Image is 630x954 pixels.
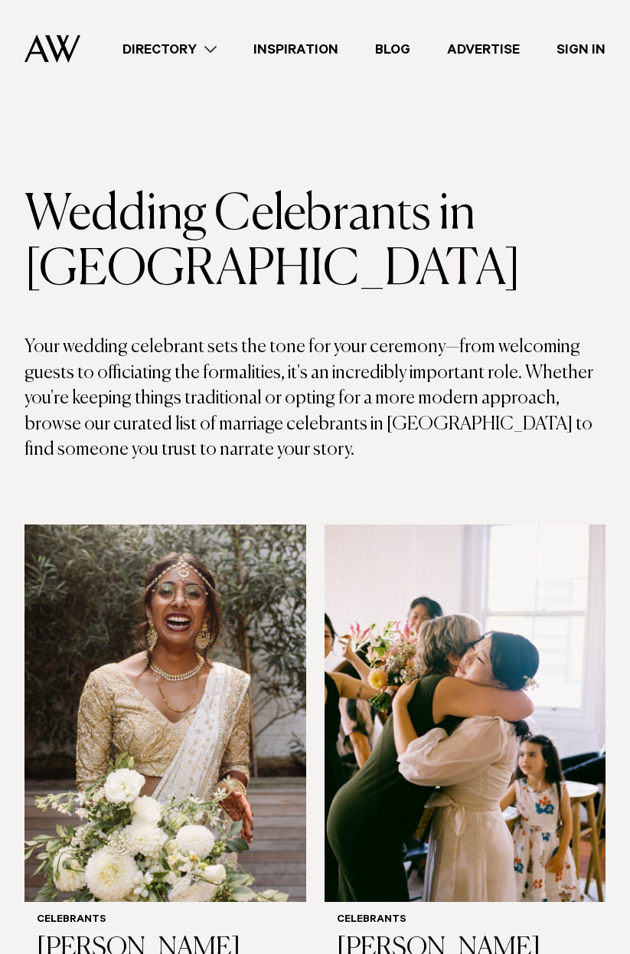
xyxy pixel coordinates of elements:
[357,39,429,60] a: Blog
[37,914,294,927] h6: Celebrants
[429,39,538,60] a: Advertise
[235,39,357,60] a: Inspiration
[104,39,235,60] a: Directory
[538,39,624,60] a: Sign In
[337,914,594,927] h6: Celebrants
[24,335,606,463] p: Your wedding celebrant sets the tone for your ceremony—from welcoming guests to officiating the f...
[24,34,80,63] img: Auckland Weddings Logo
[325,524,606,902] img: Auckland Weddings Celebrants | Carla Rotondo Celebrant
[24,524,306,902] img: Auckland Weddings Celebrants | Keshni Rasanayagam Celebrant
[24,188,606,298] h1: Wedding Celebrants in [GEOGRAPHIC_DATA]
